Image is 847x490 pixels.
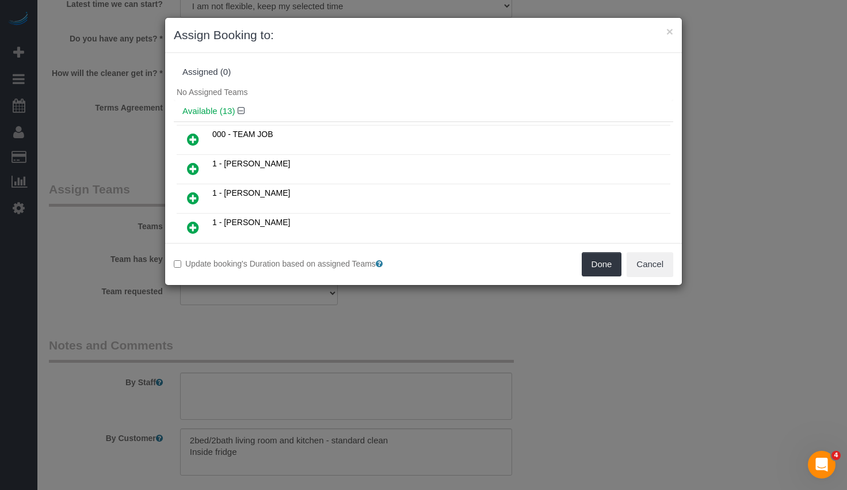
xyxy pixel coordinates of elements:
[177,88,247,97] span: No Assigned Teams
[831,451,841,460] span: 4
[212,159,290,168] span: 1 - [PERSON_NAME]
[174,260,181,268] input: Update booking's Duration based on assigned Teams
[174,258,415,269] label: Update booking's Duration based on assigned Teams
[182,67,665,77] div: Assigned (0)
[666,25,673,37] button: ×
[212,188,290,197] span: 1 - [PERSON_NAME]
[582,252,622,276] button: Done
[174,26,673,44] h3: Assign Booking to:
[212,218,290,227] span: 1 - [PERSON_NAME]
[212,130,273,139] span: 000 - TEAM JOB
[182,107,665,116] h4: Available (13)
[808,451,835,478] iframe: Intercom live chat
[627,252,673,276] button: Cancel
